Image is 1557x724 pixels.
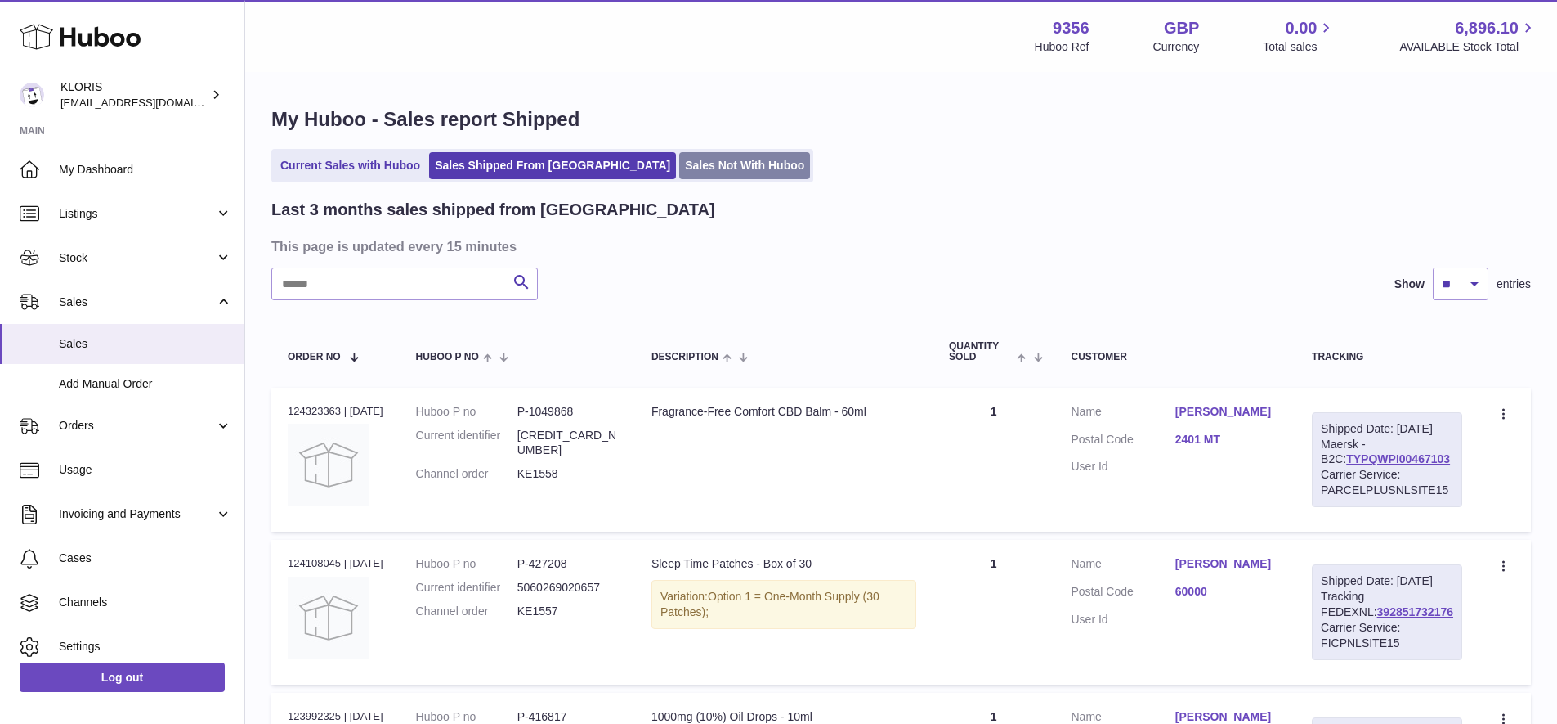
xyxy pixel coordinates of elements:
div: Currency [1153,39,1200,55]
dd: [CREDIT_CARD_NUMBER] [517,428,619,459]
h2: Last 3 months sales shipped from [GEOGRAPHIC_DATA] [271,199,715,221]
span: Stock [59,250,215,266]
span: Channels [59,595,232,610]
dt: User Id [1072,459,1175,474]
div: Carrier Service: PARCELPLUSNLSITE15 [1321,467,1453,498]
span: 0.00 [1286,17,1318,39]
span: [EMAIL_ADDRESS][DOMAIN_NAME] [60,96,240,109]
a: 60000 [1175,584,1279,600]
span: Sales [59,295,215,310]
span: Settings [59,639,232,654]
span: AVAILABLE Stock Total [1399,39,1537,55]
span: Description [651,352,718,362]
div: Shipped Date: [DATE] [1321,421,1453,437]
dd: P-427208 [517,556,619,572]
div: Tracking FEDEXNL: [1312,564,1462,659]
a: 6,896.10 AVAILABLE Stock Total [1399,17,1537,55]
a: TYPQWPI00467103 [1346,452,1450,465]
span: Invoicing and Payments [59,506,215,522]
dt: Huboo P no [416,556,517,572]
span: Cases [59,551,232,566]
div: Customer [1072,352,1280,362]
dt: Postal Code [1072,584,1175,604]
a: Log out [20,663,225,692]
a: 2401 MT [1175,432,1279,447]
td: 1 [933,388,1055,532]
div: Shipped Date: [DATE] [1321,573,1453,589]
label: Show [1394,277,1425,292]
a: Sales Not With Huboo [679,152,810,179]
div: Maersk - B2C: [1312,412,1462,507]
dt: Current identifier [416,580,517,596]
h1: My Huboo - Sales report Shipped [271,106,1531,133]
div: Variation: [651,580,916,629]
div: Fragrance-Free Comfort CBD Balm - 60ml [651,404,916,420]
span: Orders [59,418,215,434]
span: Listings [59,206,215,222]
div: Sleep Time Patches - Box of 30 [651,556,916,572]
a: [PERSON_NAME] [1175,404,1279,420]
dd: KE1558 [517,466,619,482]
a: 392851732176 [1377,605,1453,618]
div: Carrier Service: FICPNLSITE15 [1321,620,1453,651]
div: 123992325 | [DATE] [288,709,383,724]
a: [PERSON_NAME] [1175,556,1279,572]
div: 124108045 | [DATE] [288,556,383,571]
div: Huboo Ref [1035,39,1089,55]
div: KLORIS [60,79,208,110]
span: My Dashboard [59,162,232,178]
dd: 5060269020657 [517,580,619,596]
span: Quantity Sold [949,341,1013,362]
span: Order No [288,352,341,362]
strong: 9356 [1053,17,1089,39]
img: no-photo.jpg [288,424,369,506]
dd: P-1049868 [517,404,619,420]
span: Huboo P no [416,352,479,362]
a: Sales Shipped From [GEOGRAPHIC_DATA] [429,152,676,179]
span: entries [1497,277,1531,292]
span: Option 1 = One-Month Supply (30 Patches); [660,590,879,618]
dt: Postal Code [1072,432,1175,452]
img: huboo@kloriscbd.com [20,83,44,107]
div: 124323363 | [DATE] [288,404,383,419]
td: 1 [933,540,1055,684]
div: Tracking [1312,352,1462,362]
dt: Current identifier [416,428,517,459]
dt: Channel order [416,466,517,482]
a: 0.00 Total sales [1263,17,1336,55]
dt: User Id [1072,612,1175,627]
dt: Name [1072,404,1175,424]
h3: This page is updated every 15 minutes [271,237,1527,255]
span: Sales [59,336,232,352]
dt: Channel order [416,604,517,619]
span: Usage [59,462,232,478]
span: 6,896.10 [1455,17,1519,39]
dd: KE1557 [517,604,619,619]
dt: Huboo P no [416,404,517,420]
span: Add Manual Order [59,376,232,392]
dt: Name [1072,556,1175,576]
img: no-photo.jpg [288,577,369,659]
span: Total sales [1263,39,1336,55]
strong: GBP [1164,17,1199,39]
a: Current Sales with Huboo [275,152,426,179]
